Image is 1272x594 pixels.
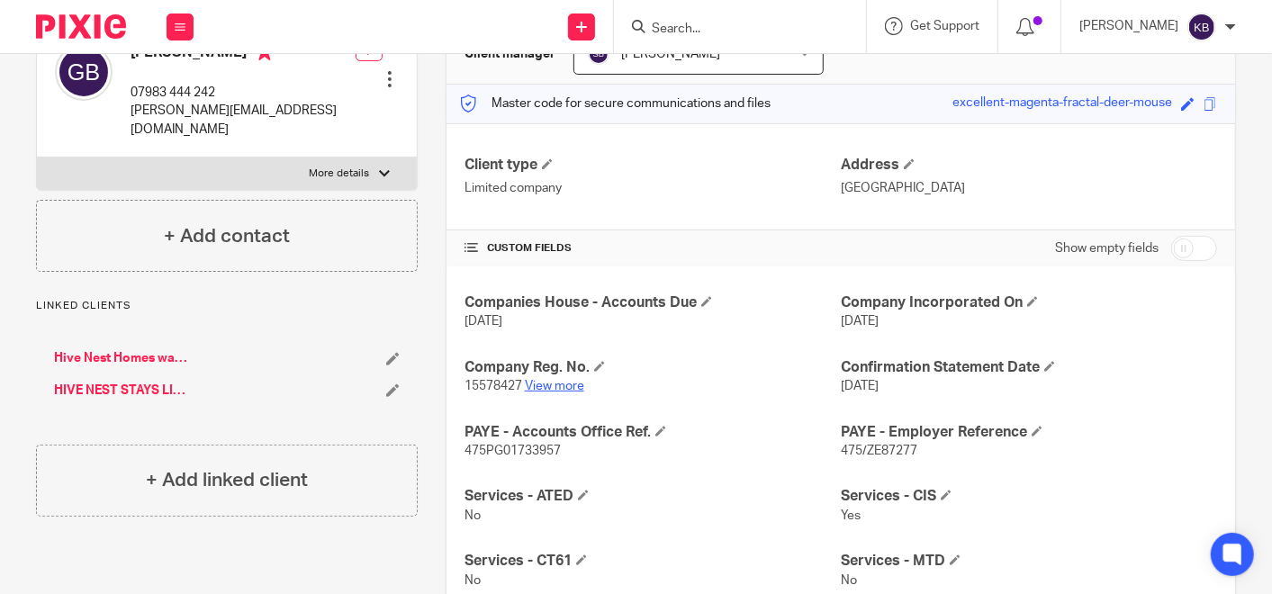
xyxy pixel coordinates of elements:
h4: + Add contact [164,222,290,250]
h4: Company Incorporated On [841,293,1217,312]
img: svg%3E [55,43,113,101]
span: [DATE] [841,315,879,328]
span: No [465,574,481,587]
a: Hive Nest Homes was WRIGHTB HOMES LIMITED [54,349,192,367]
h4: PAYE - Accounts Office Ref. [465,423,841,442]
a: View more [525,380,584,392]
span: 475PG01733957 [465,445,561,457]
p: Master code for secure communications and files [460,94,771,112]
span: Yes [841,509,861,522]
p: 07983 444 242 [131,84,356,102]
span: No [465,509,481,522]
h4: Services - CT61 [465,552,841,571]
h4: + Add linked client [146,466,308,494]
label: Show empty fields [1055,239,1159,257]
img: svg%3E [588,43,609,65]
p: [PERSON_NAME] [1079,17,1178,35]
h4: Services - MTD [841,552,1217,571]
span: [DATE] [465,315,502,328]
h4: Client type [465,156,841,175]
h4: Services - ATED [465,487,841,506]
p: Linked clients [36,299,418,313]
span: Get Support [910,20,979,32]
h4: CUSTOM FIELDS [465,241,841,256]
p: More details [310,166,370,181]
p: [PERSON_NAME][EMAIL_ADDRESS][DOMAIN_NAME] [131,102,356,139]
span: 475/ZE87277 [841,445,917,457]
h4: Services - CIS [841,487,1217,506]
img: svg%3E [1187,13,1216,41]
div: excellent-magenta-fractal-deer-mouse [952,94,1172,114]
h4: Confirmation Statement Date [841,358,1217,377]
h4: [PERSON_NAME] [131,43,356,66]
h4: Companies House - Accounts Due [465,293,841,312]
p: Limited company [465,179,841,197]
h4: PAYE - Employer Reference [841,423,1217,442]
img: Pixie [36,14,126,39]
p: [GEOGRAPHIC_DATA] [841,179,1217,197]
span: [PERSON_NAME] [621,48,720,60]
a: HIVE NEST STAYS LIMITED [54,382,192,400]
h4: Address [841,156,1217,175]
h4: Company Reg. No. [465,358,841,377]
span: No [841,574,857,587]
span: 15578427 [465,380,522,392]
input: Search [650,22,812,38]
h3: Client manager [465,45,555,63]
span: [DATE] [841,380,879,392]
